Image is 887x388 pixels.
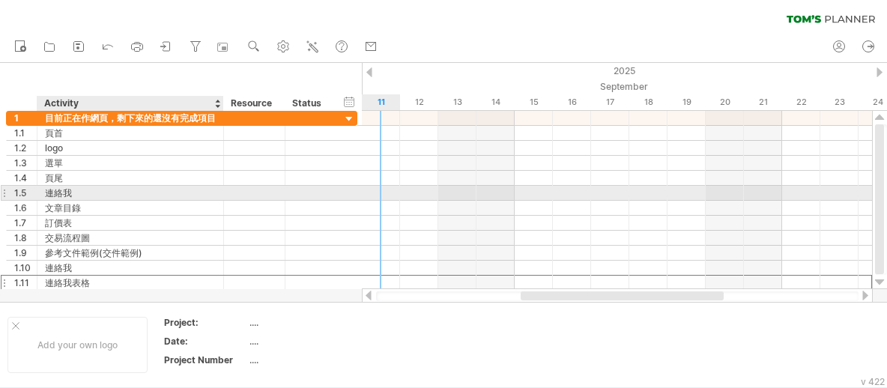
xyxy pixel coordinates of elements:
div: 1.9 [14,246,37,260]
div: 1.4 [14,171,37,185]
div: Add your own logo [7,317,148,373]
div: Resource [231,96,276,111]
div: Friday, 19 September 2025 [667,94,706,110]
div: 1.11 [14,276,37,290]
div: 1.8 [14,231,37,245]
div: .... [249,354,375,366]
div: Activity [44,96,215,111]
div: 1 [14,111,37,125]
div: 目前正在作網頁，剩下來的還沒有完成項目 [45,111,216,125]
div: 1.5 [14,186,37,200]
div: Tuesday, 23 September 2025 [820,94,859,110]
div: Thursday, 11 September 2025 [362,94,400,110]
div: 1.6 [14,201,37,215]
div: 頁首 [45,126,216,140]
div: 交易流程圖 [45,231,216,245]
div: .... [249,316,375,329]
div: Date: [164,335,246,348]
div: 1.7 [14,216,37,230]
div: .... [249,335,375,348]
div: 連絡我 [45,261,216,275]
div: v 422 [861,376,885,387]
div: Monday, 15 September 2025 [515,94,553,110]
div: Wednesday, 17 September 2025 [591,94,629,110]
div: Saturday, 20 September 2025 [706,94,744,110]
div: Sunday, 14 September 2025 [476,94,515,110]
div: 選單 [45,156,216,170]
div: Friday, 12 September 2025 [400,94,438,110]
div: 1.1 [14,126,37,140]
div: Thursday, 18 September 2025 [629,94,667,110]
div: Tuesday, 16 September 2025 [553,94,591,110]
div: logo [45,141,216,155]
div: Status [292,96,325,111]
div: 文章目錄 [45,201,216,215]
div: Sunday, 21 September 2025 [744,94,782,110]
div: Project Number [164,354,246,366]
div: Monday, 22 September 2025 [782,94,820,110]
div: 1.3 [14,156,37,170]
div: Project: [164,316,246,329]
div: 連絡我表格 [45,276,216,290]
div: 1.10 [14,261,37,275]
div: 訂價表 [45,216,216,230]
div: 頁尾 [45,171,216,185]
div: 參考文件範例(交件範例) [45,246,216,260]
div: 1.2 [14,141,37,155]
div: Saturday, 13 September 2025 [438,94,476,110]
div: 連絡我 [45,186,216,200]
